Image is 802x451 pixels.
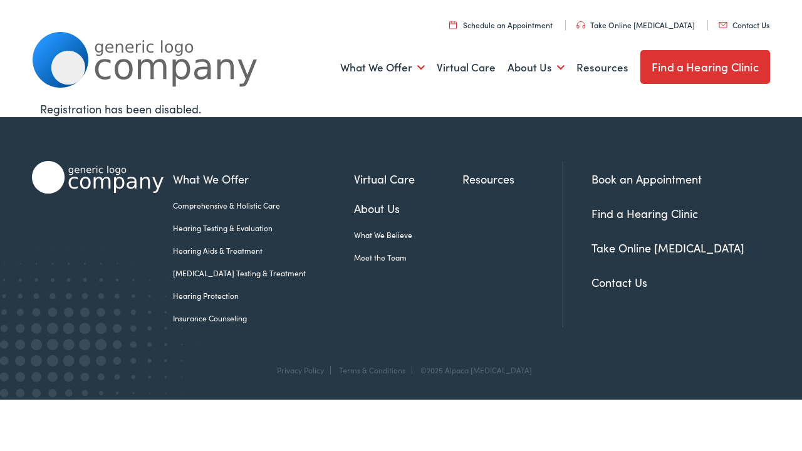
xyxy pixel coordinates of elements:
a: Take Online [MEDICAL_DATA] [576,19,695,30]
a: Virtual Care [354,170,463,187]
a: [MEDICAL_DATA] Testing & Treatment [173,267,354,279]
a: Terms & Conditions [339,365,405,375]
img: utility icon [576,21,585,29]
a: What We Offer [173,170,354,187]
a: Insurance Counseling [173,313,354,324]
div: ©2025 Alpaca [MEDICAL_DATA] [414,366,532,375]
a: About Us [508,44,565,91]
a: Find a Hearing Clinic [640,50,770,84]
img: Alpaca Audiology [32,161,164,194]
a: Contact Us [719,19,769,30]
a: Resources [462,170,563,187]
a: Contact Us [591,274,647,290]
a: Find a Hearing Clinic [591,205,698,221]
a: Comprehensive & Holistic Care [173,200,354,211]
a: What We Believe [354,229,463,241]
a: Resources [576,44,628,91]
a: Hearing Testing & Evaluation [173,222,354,234]
a: Schedule an Appointment [449,19,553,30]
img: utility icon [719,22,727,28]
div: Registration has been disabled. [40,100,762,117]
a: Take Online [MEDICAL_DATA] [591,240,744,256]
a: Hearing Protection [173,290,354,301]
a: What We Offer [340,44,425,91]
a: Book an Appointment [591,171,702,187]
a: Virtual Care [437,44,496,91]
img: utility icon [449,21,457,29]
a: Hearing Aids & Treatment [173,245,354,256]
a: Privacy Policy [277,365,324,375]
a: About Us [354,200,463,217]
a: Meet the Team [354,252,463,263]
